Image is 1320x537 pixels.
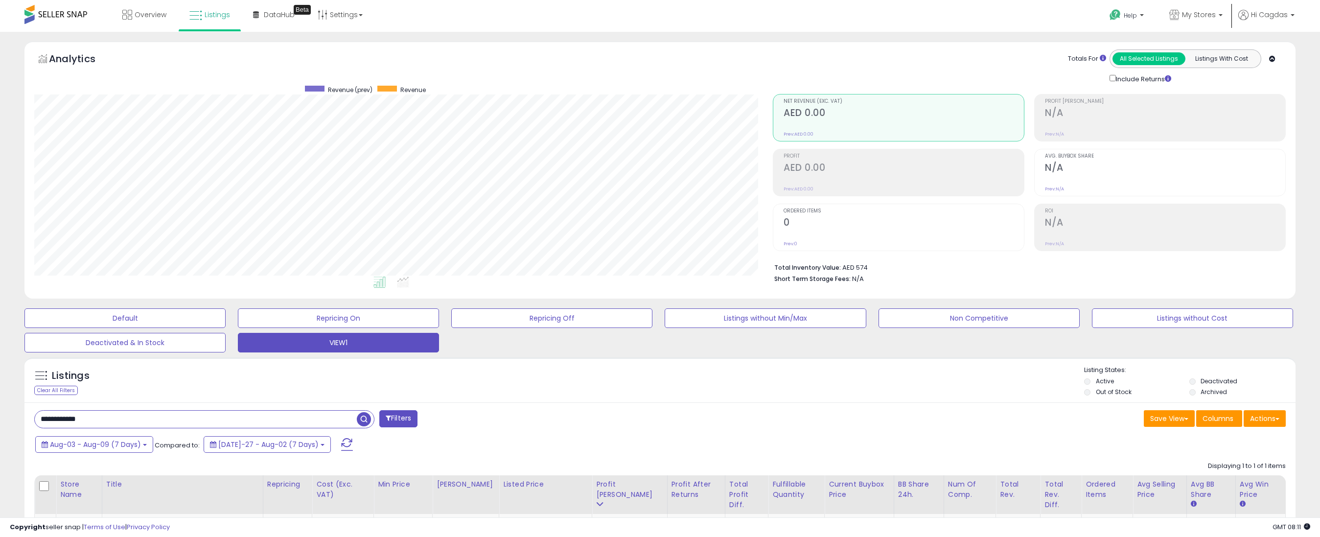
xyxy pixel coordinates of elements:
[1191,479,1231,500] div: Avg BB Share
[784,99,1024,104] span: Net Revenue (Exc. VAT)
[1045,107,1285,120] h2: N/A
[1203,414,1233,423] span: Columns
[106,479,259,490] div: Title
[50,440,141,449] span: Aug-03 - Aug-09 (7 Days)
[1045,217,1285,230] h2: N/A
[948,479,992,500] div: Num of Comp.
[1044,479,1077,510] div: Total Rev. Diff.
[35,436,153,453] button: Aug-03 - Aug-09 (7 Days)
[1185,52,1258,65] button: Listings With Cost
[10,522,46,532] strong: Copyright
[267,479,308,490] div: Repricing
[1182,10,1216,20] span: My Stores
[378,479,428,490] div: Min Price
[784,209,1024,214] span: Ordered Items
[1208,462,1286,471] div: Displaying 1 to 1 of 1 items
[784,131,813,137] small: Prev: AED 0.00
[437,479,495,490] div: [PERSON_NAME]
[1045,131,1064,137] small: Prev: N/A
[1045,209,1285,214] span: ROI
[774,263,841,272] b: Total Inventory Value:
[34,386,78,395] div: Clear All Filters
[49,52,115,68] h5: Analytics
[1273,522,1310,532] span: 2025-08-13 08:11 GMT
[379,410,417,427] button: Filters
[24,308,226,328] button: Default
[1240,500,1246,509] small: Avg Win Price.
[1084,366,1296,375] p: Listing States:
[1102,73,1183,84] div: Include Returns
[784,154,1024,159] span: Profit
[1144,410,1195,427] button: Save View
[1238,10,1295,32] a: Hi Cagdas
[1102,1,1154,32] a: Help
[1109,9,1121,21] i: Get Help
[596,479,663,500] div: Profit [PERSON_NAME]
[52,369,90,383] h5: Listings
[784,186,813,192] small: Prev: AED 0.00
[729,479,764,510] div: Total Profit Diff.
[1086,479,1129,500] div: Ordered Items
[1096,377,1114,385] label: Active
[1137,479,1182,500] div: Avg Selling Price
[294,5,311,15] div: Tooltip anchor
[784,241,797,247] small: Prev: 0
[784,162,1024,175] h2: AED 0.00
[1112,52,1185,65] button: All Selected Listings
[1196,410,1242,427] button: Columns
[503,479,588,490] div: Listed Price
[829,479,890,500] div: Current Buybox Price
[1045,241,1064,247] small: Prev: N/A
[1191,500,1197,509] small: Avg BB Share.
[24,333,226,352] button: Deactivated & In Stock
[60,479,98,500] div: Store Name
[772,479,820,500] div: Fulfillable Quantity
[451,308,652,328] button: Repricing Off
[672,479,721,500] div: Profit After Returns
[1000,479,1036,500] div: Total Rev.
[774,275,851,283] b: Short Term Storage Fees:
[238,308,439,328] button: Repricing On
[1124,11,1137,20] span: Help
[774,261,1278,273] li: AED 574
[400,86,426,94] span: Revenue
[1096,388,1132,396] label: Out of Stock
[1092,308,1293,328] button: Listings without Cost
[1045,154,1285,159] span: Avg. Buybox Share
[1045,99,1285,104] span: Profit [PERSON_NAME]
[328,86,372,94] span: Revenue (prev)
[238,333,439,352] button: VIEW1
[155,441,200,450] span: Compared to:
[852,274,864,283] span: N/A
[1045,162,1285,175] h2: N/A
[84,522,125,532] a: Terms of Use
[135,10,166,20] span: Overview
[784,107,1024,120] h2: AED 0.00
[1045,186,1064,192] small: Prev: N/A
[1068,54,1106,64] div: Totals For
[879,308,1080,328] button: Non Competitive
[205,10,230,20] span: Listings
[10,523,170,532] div: seller snap | |
[1251,10,1288,20] span: Hi Cagdas
[1244,410,1286,427] button: Actions
[1201,377,1237,385] label: Deactivated
[1201,388,1227,396] label: Archived
[665,308,866,328] button: Listings without Min/Max
[784,217,1024,230] h2: 0
[264,10,295,20] span: DataHub
[218,440,319,449] span: [DATE]-27 - Aug-02 (7 Days)
[316,479,370,500] div: Cost (Exc. VAT)
[127,522,170,532] a: Privacy Policy
[1240,479,1281,500] div: Avg Win Price
[204,436,331,453] button: [DATE]-27 - Aug-02 (7 Days)
[898,479,940,500] div: BB Share 24h.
